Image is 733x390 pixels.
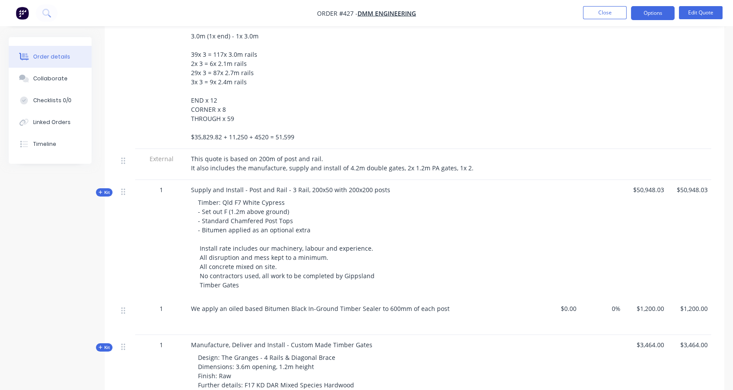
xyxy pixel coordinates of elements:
[583,304,620,313] span: 0%
[33,140,56,148] div: Timeline
[317,9,358,17] span: Order #427 -
[9,90,92,111] button: Checklists 0/0
[9,68,92,90] button: Collaborate
[96,188,113,197] div: Kit
[9,133,92,155] button: Timeline
[9,46,92,68] button: Order details
[358,9,416,17] a: DMM Engineering
[33,97,72,104] div: Checklists 0/0
[540,304,576,313] span: $0.00
[99,189,110,196] span: Kit
[191,155,474,172] span: This quote is based on 200m of post and rail. It also includes the manufacture, supply and instal...
[16,7,29,20] img: Factory
[583,6,627,19] button: Close
[627,304,664,313] span: $1,200.00
[160,185,163,194] span: 1
[139,154,184,163] span: External
[671,304,708,313] span: $1,200.00
[191,186,390,194] span: Supply and Install - Post and Rail - 3 Rail, 200x50 with 200x200 posts
[160,304,163,313] span: 1
[679,6,723,19] button: Edit Quote
[671,340,708,349] span: $3,464.00
[198,198,375,289] span: Timber: Qld F7 White Cypress - Set out F (1.2m above ground) - Standard Chamfered Post Tops - Bit...
[671,185,708,194] span: $50,948.03
[33,75,68,83] div: Collaborate
[9,111,92,133] button: Linked Orders
[99,344,110,351] span: Kit
[191,341,372,349] span: Manufacture, Deliver and Install - Custom Made Timber Gates
[631,6,675,20] button: Options
[627,185,664,194] span: $50,948.03
[33,118,71,126] div: Linked Orders
[160,340,163,349] span: 1
[33,53,70,61] div: Order details
[627,340,664,349] span: $3,464.00
[191,304,450,313] span: We apply an oiled based Bitumen Black In-Ground Timber Sealer to 600mm of each post
[96,343,113,352] div: Kit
